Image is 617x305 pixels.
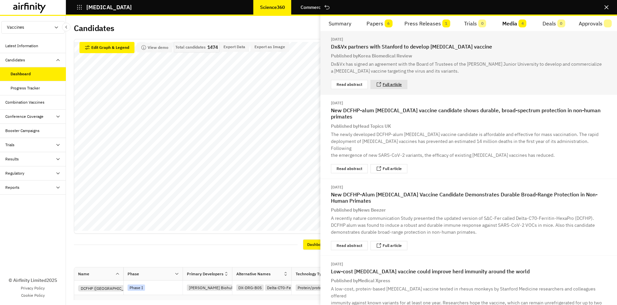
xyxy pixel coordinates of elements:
[331,191,606,204] h2: New DCFHP-Alum [MEDICAL_DATA] Vaccine Candidate Demonstrates Durable Broad-Range Protection in No...
[187,285,236,291] div: [PERSON_NAME] Biohub
[62,23,71,31] button: Close Sidebar
[5,128,40,134] div: Booster Campaigns
[383,83,402,86] a: Full article
[331,68,459,74] span: a [MEDICAL_DATA] vaccine targeting the virus and its variants.
[9,277,57,284] p: © Airfinity Limited 2025
[128,285,145,291] div: Phase I
[331,286,596,299] span: A low-cost, protein-based [MEDICAL_DATA] vaccine tested in rhesus monkeys by Stanford Medicine re...
[331,138,589,151] span: deployment of [MEDICAL_DATA] vaccines has prevented an estimated 14 million deaths in the first y...
[385,19,393,27] span: 6
[337,167,362,171] div: Read abstract
[331,123,391,130] div: Published by Head Topics UK
[331,184,343,190] div: [DATE]
[331,61,602,67] span: Dx&Vx has signed an agreement with the Board of Trustees of the [PERSON_NAME] Junior University t...
[331,44,606,50] h2: Dx&Vx partners with Stanford to develop [MEDICAL_DATA] vaccine
[331,229,477,235] span: demonstrates durable broad-range protection in non-human primates.
[383,167,402,171] a: Full article
[21,292,45,298] a: Cookie Policy
[5,43,38,49] div: Latest Information
[78,285,138,291] div: DCFHP ([GEOGRAPHIC_DATA])
[76,2,132,13] button: [MEDICAL_DATA]
[5,185,19,190] div: Reports
[78,271,89,277] div: Name
[260,5,285,10] p: Science360
[250,42,289,52] button: Export as Image
[5,114,44,119] div: Conference Coverage
[331,215,594,221] span: A recently nature communication Study presented the updated version of S∆C-Fer called Delta-C70-F...
[236,271,271,277] div: Alternative Names
[518,19,526,27] span: 4
[534,16,573,32] button: Deals
[573,16,617,32] button: Approvals
[331,131,599,137] span: The newly developed DCFHP-alum [MEDICAL_DATA] vaccine candidate is affordable and effective for m...
[86,4,132,10] p: [MEDICAL_DATA]
[79,42,134,53] button: Edit Graph & Legend
[331,261,343,267] div: [DATE]
[5,99,44,105] div: Combination Vaccines
[296,285,341,291] div: Protein/protein subunit
[220,42,249,52] button: Export Data
[128,271,139,277] div: Phase
[360,16,399,32] button: Papers
[383,244,402,248] a: Full article
[74,23,114,33] h2: Candidates
[442,19,450,27] span: 1
[187,271,223,277] div: Primary Developers
[11,71,31,77] div: Dashboard
[331,268,606,275] h2: Low-cost [MEDICAL_DATA] vaccine could improve herd immunity around the world
[265,285,318,291] div: Delta-C70-Ferritin-HexaPro
[207,45,218,50] p: 1474
[399,16,455,32] button: Press Releases
[331,36,343,42] div: [DATE]
[331,277,390,284] div: Published by Medical Xpress
[5,156,19,162] div: Results
[331,152,555,158] span: the emergence of new SARS-CoV-2 variants, the efficacy of existing [MEDICAL_DATA] vaccines has re...
[21,285,45,291] a: Privacy Policy
[337,244,362,248] div: Read abstract
[331,100,343,106] div: [DATE]
[331,107,606,120] h2: New DCFHP-alum [MEDICAL_DATA] vaccine candidate shows durable, broad-spectrum protection in non-h...
[236,285,264,291] div: DX-DRG-B05
[11,85,40,91] div: Progress Tracker
[478,19,486,27] span: 0
[303,239,332,250] div: Dashboard
[337,83,362,86] div: Read abstract
[495,16,534,32] button: Media
[5,142,15,148] div: Trials
[331,52,412,59] div: Published by Korea Biomedical Review
[5,57,25,63] div: Candidates
[331,222,595,228] span: DCFHP alum was found to induce a robust and durable immune response against SARS-CoV-2 VOCs in mi...
[455,16,495,32] button: Trials
[1,21,65,34] button: Vaccines
[557,19,565,27] span: 0
[5,170,24,176] div: Regulatory
[320,16,360,32] button: Summary
[331,207,386,214] div: Published by News Beezer
[296,271,326,277] div: Technology Type
[175,45,206,50] p: Total candidates
[137,43,172,52] button: View demo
